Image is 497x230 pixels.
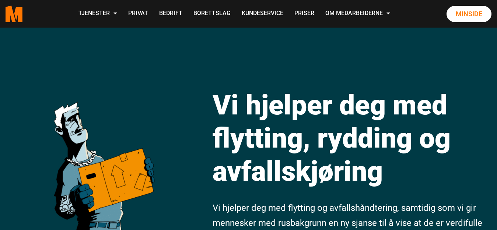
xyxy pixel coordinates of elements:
a: Privat [123,1,154,27]
a: Bedrift [154,1,188,27]
a: Kundeservice [236,1,289,27]
a: Minside [447,6,491,22]
a: Tjenester [73,1,123,27]
a: Priser [289,1,320,27]
a: Om Medarbeiderne [320,1,396,27]
a: Borettslag [188,1,236,27]
h1: Vi hjelper deg med flytting, rydding og avfallskjøring [213,88,491,188]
